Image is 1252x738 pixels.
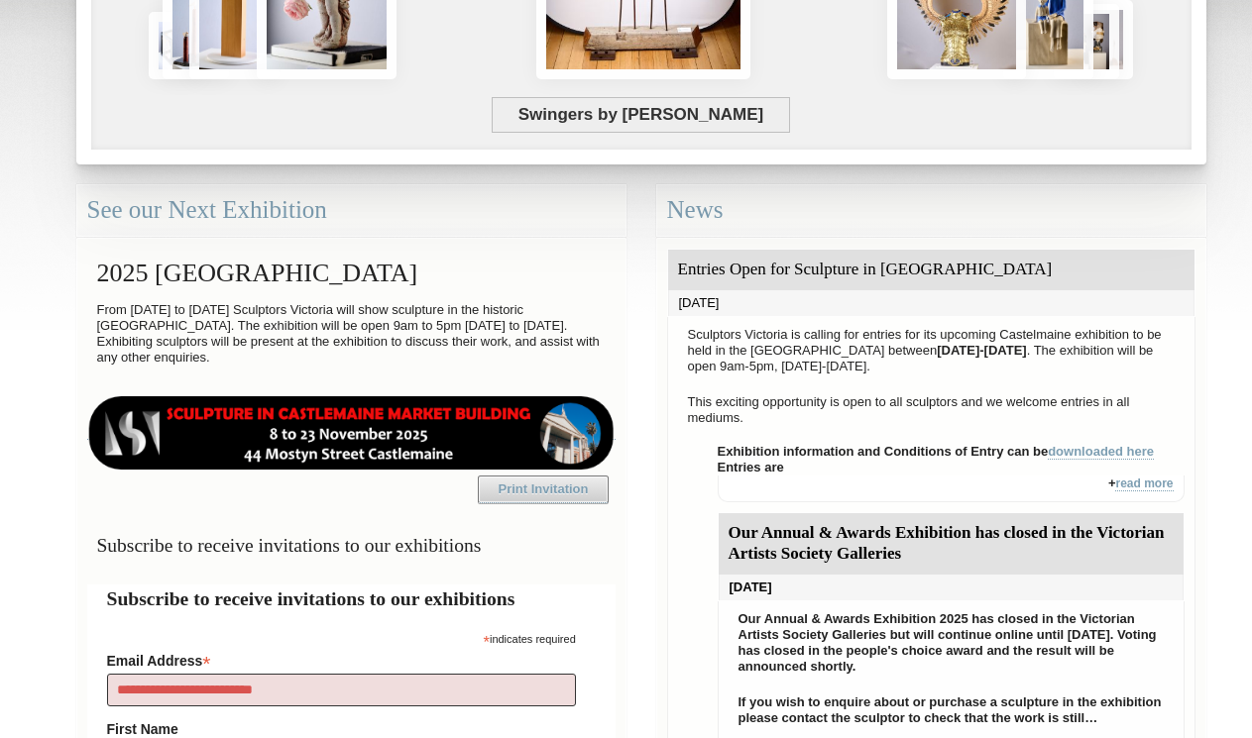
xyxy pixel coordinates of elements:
h3: Subscribe to receive invitations to our exhibitions [87,526,616,565]
div: Our Annual & Awards Exhibition has closed in the Victorian Artists Society Galleries [719,513,1184,575]
p: From [DATE] to [DATE] Sculptors Victoria will show sculpture in the historic [GEOGRAPHIC_DATA]. T... [87,297,616,370]
label: First Name [107,721,576,737]
div: indicates required [107,628,576,647]
a: read more [1115,476,1173,491]
div: [DATE] [719,575,1184,600]
a: downloaded here [1048,444,1154,460]
div: News [656,184,1206,237]
div: See our Next Exhibition [76,184,626,237]
p: This exciting opportunity is open to all sculptors and we welcome entries in all mediums. [678,389,1185,431]
div: Entries Open for Sculpture in [GEOGRAPHIC_DATA] [668,250,1195,290]
h2: 2025 [GEOGRAPHIC_DATA] [87,249,616,297]
span: Swingers by [PERSON_NAME] [492,97,790,133]
img: castlemaine-ldrbd25v2.png [87,396,616,470]
h2: Subscribe to receive invitations to our exhibitions [107,584,596,613]
div: [DATE] [668,290,1195,316]
div: + [718,475,1185,502]
p: Sculptors Victoria is calling for entries for its upcoming Castelmaine exhibition to be held in t... [678,322,1185,379]
strong: [DATE]-[DATE] [937,343,1027,358]
label: Email Address [107,647,576,671]
a: Print Invitation [478,475,609,503]
p: Our Annual & Awards Exhibition 2025 has closed in the Victorian Artists Society Galleries but wil... [729,606,1174,680]
strong: Exhibition information and Conditions of Entry can be [718,444,1155,460]
p: If you wish to enquire about or purchase a sculpture in the exhibition please contact the sculpto... [729,689,1174,731]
